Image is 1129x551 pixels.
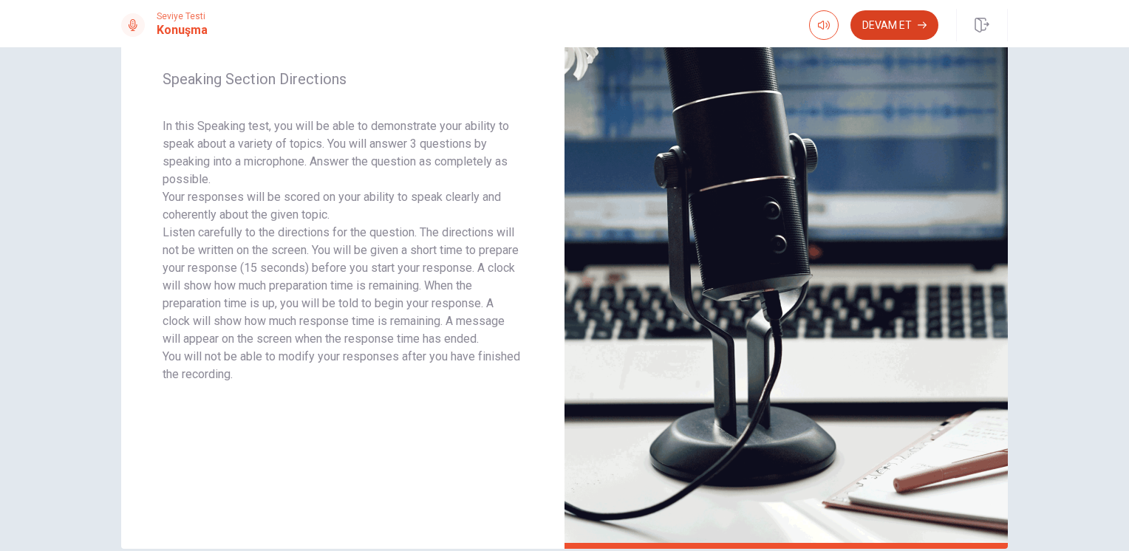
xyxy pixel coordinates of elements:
h1: Konuşma [157,21,208,39]
button: Devam Et [850,10,938,40]
p: Your responses will be scored on your ability to speak clearly and coherently about the given topic. [163,188,523,224]
span: Speaking Section Directions [163,70,523,88]
p: In this Speaking test, you will be able to demonstrate your ability to speak about a variety of t... [163,117,523,188]
p: Listen carefully to the directions for the question. The directions will not be written on the sc... [163,224,523,348]
span: Seviye Testi [157,11,208,21]
p: You will not be able to modify your responses after you have finished the recording. [163,348,523,383]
